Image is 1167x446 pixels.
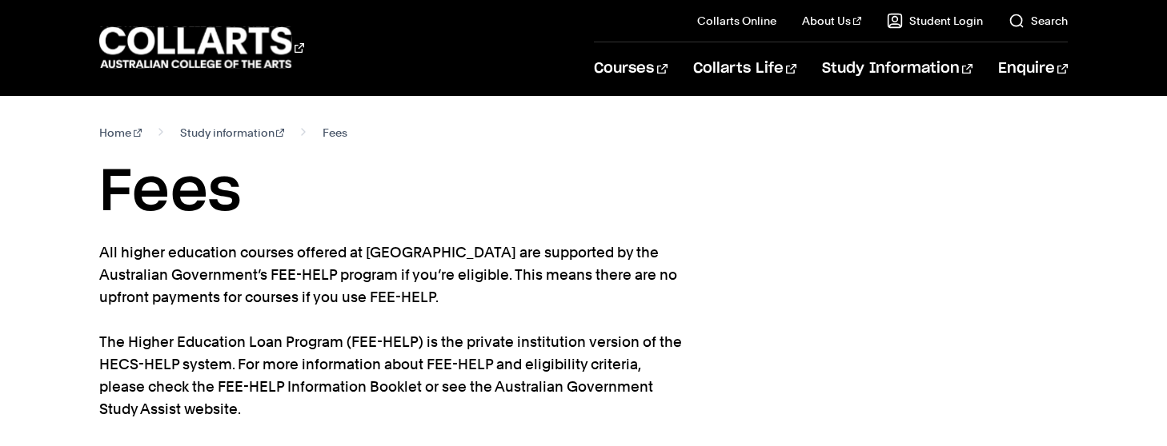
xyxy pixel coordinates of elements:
a: Student Login [887,13,983,29]
a: Courses [594,42,667,95]
a: Collarts Life [693,42,796,95]
h1: Fees [99,157,1068,229]
a: Enquire [998,42,1068,95]
a: About Us [802,13,861,29]
a: Home [99,121,142,144]
a: Collarts Online [697,13,776,29]
span: Fees [323,121,347,144]
div: Go to homepage [99,25,304,70]
a: Study information [180,121,285,144]
a: Study Information [822,42,972,95]
a: Search [1009,13,1068,29]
